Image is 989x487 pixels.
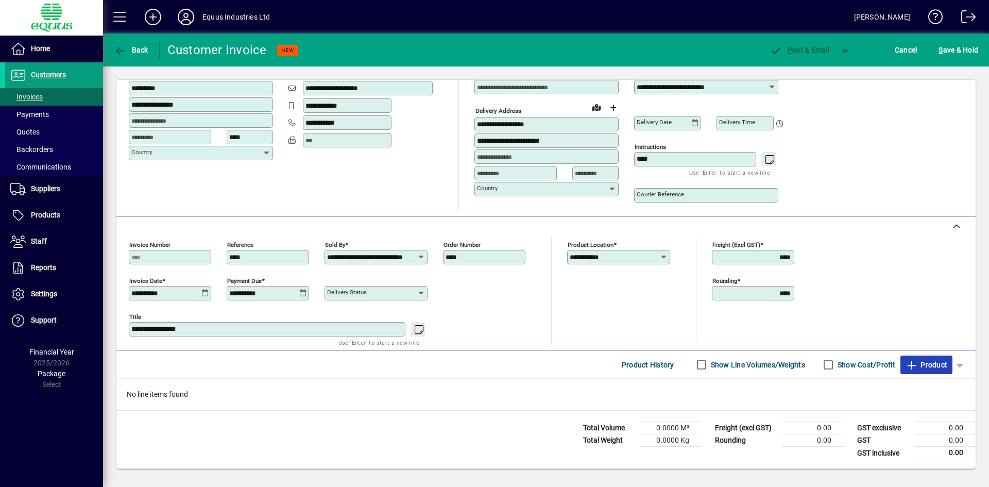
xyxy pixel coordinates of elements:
[31,237,47,245] span: Staff
[637,191,684,198] mat-label: Courier Reference
[939,46,943,54] span: S
[914,434,976,447] td: 0.00
[5,229,103,255] a: Staff
[640,422,702,434] td: 0.0000 M³
[227,241,253,248] mat-label: Reference
[103,41,160,59] app-page-header-button: Back
[588,99,605,115] a: View on map
[477,184,498,192] mat-label: Country
[835,360,895,370] label: Show Cost/Profit
[852,447,914,460] td: GST inclusive
[5,88,103,106] a: Invoices
[914,422,976,434] td: 0.00
[5,36,103,62] a: Home
[129,241,170,248] mat-label: Invoice number
[622,357,674,373] span: Product History
[129,277,162,284] mat-label: Invoice date
[710,422,782,434] td: Freight (excl GST)
[900,356,952,374] button: Product
[31,44,50,53] span: Home
[131,148,152,156] mat-label: Country
[10,163,71,171] span: Communications
[29,348,74,356] span: Financial Year
[895,42,917,58] span: Cancel
[689,166,770,178] mat-hint: Use 'Enter' to start a new line
[10,110,49,119] span: Payments
[129,313,141,321] mat-label: Title
[568,241,613,248] mat-label: Product location
[5,158,103,176] a: Communications
[38,370,65,378] span: Package
[637,119,672,126] mat-label: Delivery date
[31,71,66,79] span: Customers
[5,176,103,202] a: Suppliers
[167,42,267,58] div: Customer Invoice
[10,128,40,136] span: Quotes
[31,290,57,298] span: Settings
[116,379,976,410] div: No line items found
[5,281,103,307] a: Settings
[31,316,57,324] span: Support
[114,46,148,54] span: Back
[111,41,151,59] button: Back
[169,8,202,26] button: Profile
[227,277,262,284] mat-label: Payment due
[578,434,640,447] td: Total Weight
[31,184,60,193] span: Suppliers
[578,422,640,434] td: Total Volume
[782,434,844,447] td: 0.00
[920,2,943,36] a: Knowledge Base
[137,8,169,26] button: Add
[5,106,103,123] a: Payments
[31,263,56,272] span: Reports
[710,434,782,447] td: Rounding
[712,277,737,284] mat-label: Rounding
[5,255,103,281] a: Reports
[936,41,981,59] button: Save & Hold
[635,143,666,150] mat-label: Instructions
[281,47,294,54] span: NEW
[10,93,43,101] span: Invoices
[618,356,678,374] button: Product History
[788,46,792,54] span: P
[5,123,103,141] a: Quotes
[325,241,345,248] mat-label: Sold by
[770,46,829,54] span: ost & Email
[712,241,760,248] mat-label: Freight (excl GST)
[782,422,844,434] td: 0.00
[5,308,103,333] a: Support
[444,241,481,248] mat-label: Order number
[709,360,805,370] label: Show Line Volumes/Weights
[906,357,947,373] span: Product
[852,434,914,447] td: GST
[914,447,976,460] td: 0.00
[5,203,103,228] a: Products
[338,337,419,348] mat-hint: Use 'Enter' to start a new line
[10,145,53,154] span: Backorders
[764,41,834,59] button: Post & Email
[852,422,914,434] td: GST exclusive
[939,42,978,58] span: ave & Hold
[31,211,60,219] span: Products
[640,434,702,447] td: 0.0000 Kg
[854,9,910,25] div: [PERSON_NAME]
[605,99,621,116] button: Choose address
[719,119,755,126] mat-label: Delivery time
[259,63,276,80] button: Copy to Delivery address
[5,141,103,158] a: Backorders
[892,41,920,59] button: Cancel
[953,2,976,36] a: Logout
[202,9,270,25] div: Equus Industries Ltd
[327,289,367,296] mat-label: Delivery status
